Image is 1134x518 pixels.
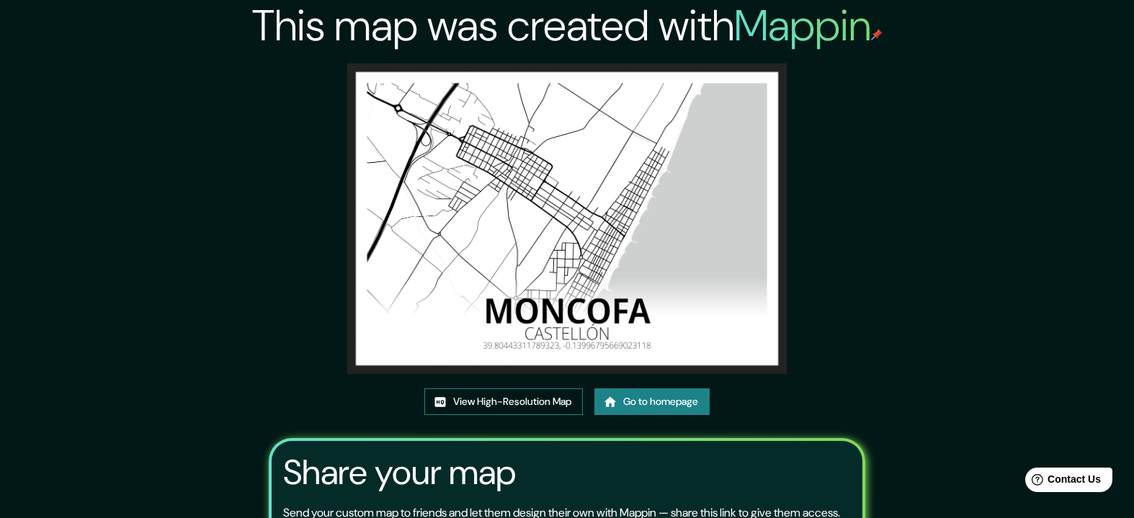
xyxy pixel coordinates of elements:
a: Go to homepage [594,388,710,415]
a: View High-Resolution Map [424,388,583,415]
iframe: Help widget launcher [1006,462,1118,502]
h3: Share your map [283,452,516,493]
img: mappin-pin [871,29,883,40]
img: created-map [347,63,787,374]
